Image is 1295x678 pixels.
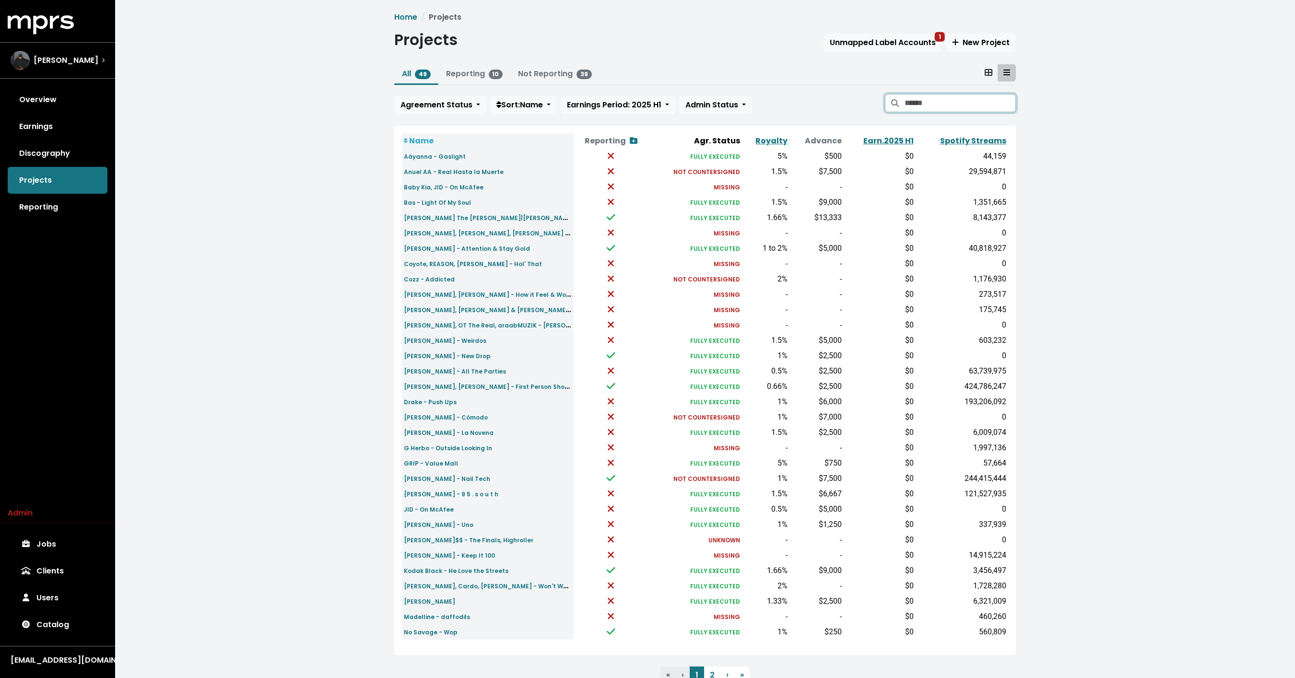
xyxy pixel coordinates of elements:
[789,256,844,271] td: -
[819,382,842,391] span: $2,500
[819,336,842,345] span: $5,000
[742,271,789,287] td: 2%
[714,613,740,621] small: MISSING
[742,624,789,640] td: 1%
[404,611,470,622] a: Madelline - daffodils
[404,413,488,421] small: [PERSON_NAME] - Cómodo
[8,584,107,611] a: Users
[404,151,466,162] a: Aáyanna - Gaslight
[742,532,789,548] td: -
[8,19,74,30] a: mprs logo
[916,532,1008,548] td: 0
[819,412,842,421] span: $7,000
[819,428,842,437] span: $2,500
[916,517,1008,532] td: 337,939
[404,551,495,560] small: [PERSON_NAME] - Keep It 100
[404,152,466,161] small: Aáyanna - Gaslight
[690,628,740,636] small: FULLY EXECUTED
[714,444,740,452] small: MISSING
[844,164,916,179] td: $0
[819,566,842,575] span: $9,000
[404,596,455,607] a: [PERSON_NAME]
[916,333,1008,348] td: 603,232
[404,549,495,561] a: [PERSON_NAME] - Keep It 100
[404,197,471,208] a: Bas - Light Of My Soul
[1003,69,1010,76] svg: Table View
[844,425,916,440] td: $0
[916,563,1008,578] td: 3,456,497
[916,456,1008,471] td: 57,664
[819,504,842,514] span: $5,000
[11,51,30,70] img: The selected account / producer
[404,565,508,576] a: Kodak Black - He Love the Streets
[34,55,98,66] span: [PERSON_NAME]
[863,135,914,146] a: Earn.2025 H1
[844,379,916,394] td: $0
[404,227,591,238] a: [PERSON_NAME], [PERSON_NAME], [PERSON_NAME] - Sharks
[673,475,740,483] small: NOT COUNTERSIGNED
[8,531,107,558] a: Jobs
[742,379,789,394] td: 0.66%
[404,411,488,422] a: [PERSON_NAME] - Cómodo
[819,397,842,406] span: $6,000
[690,521,740,529] small: FULLY EXECUTED
[819,198,842,207] span: $9,000
[404,459,458,468] small: GRIP - Value Mall
[824,34,942,52] button: Unmapped Label Accounts1
[714,260,740,268] small: MISSING
[714,306,740,314] small: MISSING
[742,409,789,425] td: 1%
[742,609,789,624] td: -
[742,241,789,256] td: 1 to 2%
[404,245,530,253] small: [PERSON_NAME] - Attention & Stay Gold
[916,225,1008,241] td: 0
[400,99,472,110] span: Agreement Status
[404,521,473,529] small: [PERSON_NAME] - Uno
[8,113,107,140] a: Earnings
[8,654,107,666] button: [EMAIL_ADDRESS][DOMAIN_NAME]
[844,363,916,379] td: $0
[690,490,740,498] small: FULLY EXECUTED
[690,383,740,391] small: FULLY EXECUTED
[844,594,916,609] td: $0
[819,520,842,529] span: $1,250
[404,183,483,191] small: Baby Kia, JID - On McAfee
[789,287,844,302] td: -
[916,624,1008,640] td: 560,809
[819,489,842,498] span: $6,667
[404,613,470,621] small: Madelline - daffodils
[404,628,458,636] small: No Savage - Wop
[742,348,789,363] td: 1%
[690,597,740,606] small: FULLY EXECUTED
[685,99,738,110] span: Admin Status
[404,444,492,452] small: G Herbo - Outside Looking In
[916,317,1008,333] td: 0
[11,655,105,666] div: [EMAIL_ADDRESS][DOMAIN_NAME]
[844,317,916,333] td: $0
[916,363,1008,379] td: 63,739,975
[916,241,1008,256] td: 40,818,927
[404,597,455,606] small: [PERSON_NAME]
[742,548,789,563] td: -
[708,536,740,544] small: UNKNOWN
[404,505,454,514] small: JID - On McAfee
[935,32,945,42] span: 1
[690,245,740,253] small: FULLY EXECUTED
[916,379,1008,394] td: 424,786,247
[844,502,916,517] td: $0
[690,582,740,590] small: FULLY EXECUTED
[824,152,842,161] span: $500
[789,548,844,563] td: -
[742,256,789,271] td: -
[404,243,530,254] a: [PERSON_NAME] - Attention & Stay Gold
[916,548,1008,563] td: 14,915,224
[404,442,492,453] a: G Herbo - Outside Looking In
[518,68,592,79] a: Not Reporting39
[742,517,789,532] td: 1%
[742,225,789,241] td: -
[844,471,916,486] td: $0
[916,149,1008,164] td: 44,159
[844,609,916,624] td: $0
[404,199,471,207] small: Bas - Light Of My Soul
[404,519,473,530] a: [PERSON_NAME] - Uno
